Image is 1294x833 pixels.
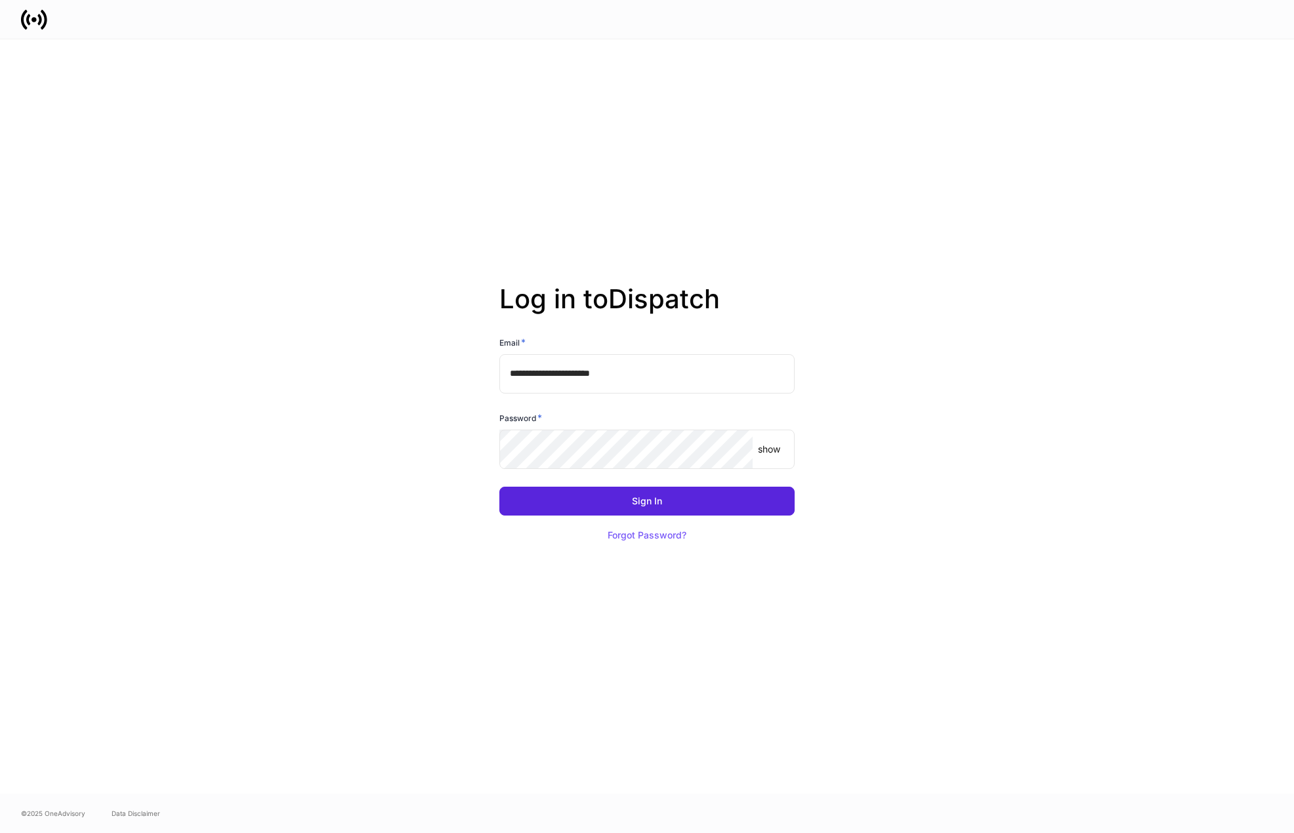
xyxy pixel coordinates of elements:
span: © 2025 OneAdvisory [21,808,85,819]
div: Sign In [632,497,662,506]
p: show [758,443,780,456]
div: Forgot Password? [608,531,686,540]
h2: Log in to Dispatch [499,283,795,336]
button: Forgot Password? [591,521,703,550]
a: Data Disclaimer [112,808,160,819]
button: Sign In [499,487,795,516]
h6: Email [499,336,526,349]
h6: Password [499,411,542,424]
